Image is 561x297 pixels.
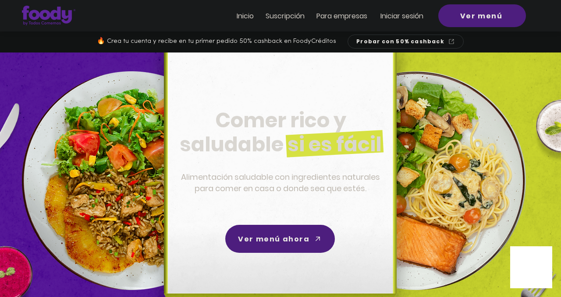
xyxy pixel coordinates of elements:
span: Iniciar sesión [380,11,423,21]
a: Para empresas [316,12,367,20]
a: Ver menú ahora [225,225,335,253]
span: ra empresas [325,11,367,21]
a: Iniciar sesión [380,12,423,20]
a: Ver menú [438,4,526,27]
span: Pa [316,11,325,21]
span: Suscripción [266,11,305,21]
img: Logo_Foody V2.0.0 (3).png [22,6,75,25]
img: left-dish-compress.png [22,71,241,290]
span: Alimentación saludable con ingredientes naturales para comer en casa o donde sea que estés. [181,171,380,194]
span: Probar con 50% cashback [356,38,444,45]
span: Inicio [237,11,254,21]
a: Inicio [237,12,254,20]
span: 🔥 Crea tu cuenta y recibe en tu primer pedido 50% cashback en FoodyCréditos [97,38,336,45]
span: Ver menú ahora [238,234,309,245]
iframe: Messagebird Livechat Widget [510,246,552,288]
span: Ver menú [460,10,503,21]
a: Suscripción [266,12,305,20]
span: Comer rico y saludable si es fácil [180,106,382,158]
a: Probar con 50% cashback [348,35,464,49]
